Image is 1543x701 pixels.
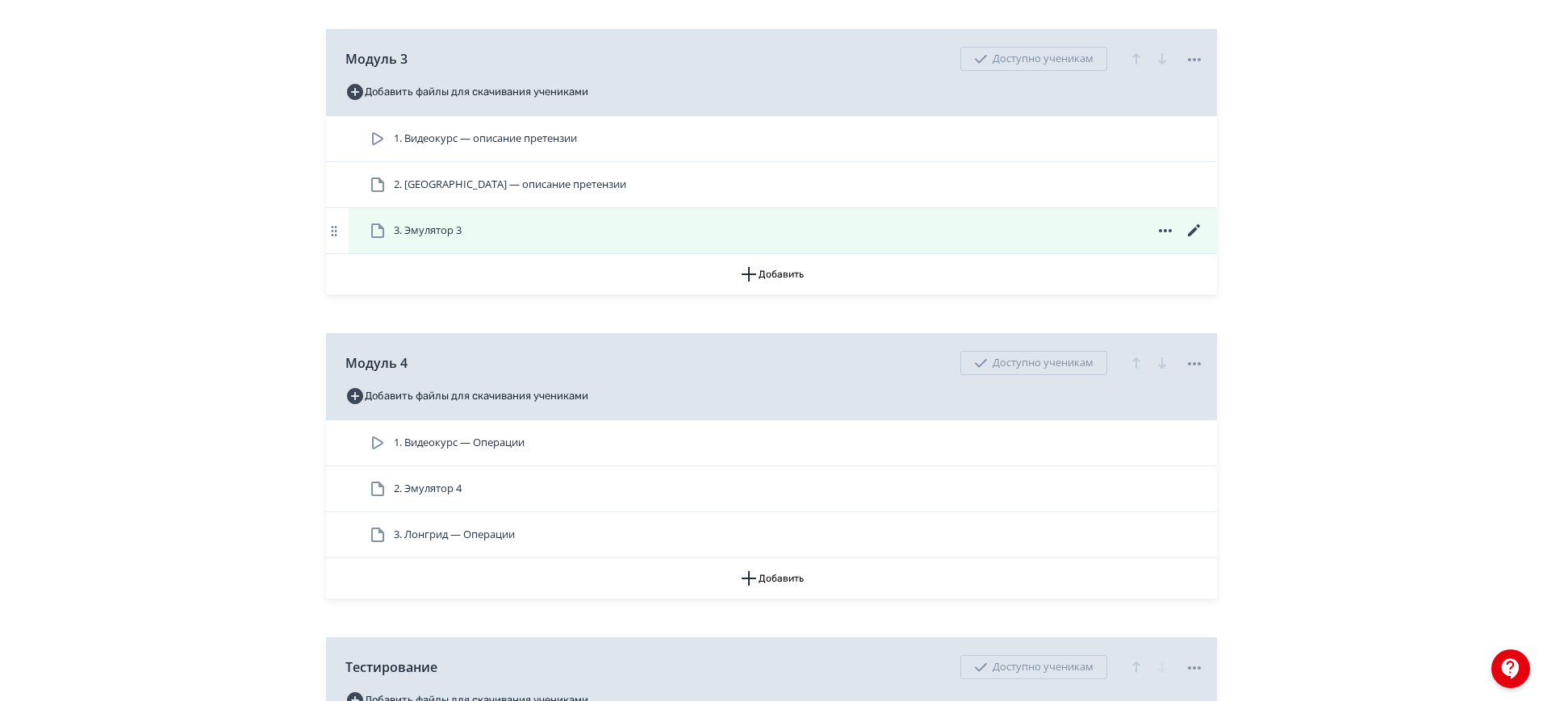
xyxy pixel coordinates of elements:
div: Доступно ученикам [960,655,1107,679]
button: Добавить файлы для скачивания учениками [345,79,588,105]
span: 3. Эмулятор 3 [394,223,462,239]
button: Добавить [326,254,1217,294]
span: 2. Лонгрид — описание претензии [394,177,626,193]
div: 3. Эмулятор 3 [326,208,1217,254]
div: 3. Лонгрид — Операции [326,512,1217,558]
span: 1. Видеокурс — описание претензии [394,131,577,147]
span: Модуль 4 [345,353,408,373]
span: Модуль 3 [345,49,408,69]
span: Тестирование [345,657,437,677]
div: Доступно ученикам [960,351,1107,375]
div: 2. Эмулятор 4 [326,466,1217,512]
div: 2. [GEOGRAPHIC_DATA] — описание претензии [326,162,1217,208]
button: Добавить файлы для скачивания учениками [345,383,588,409]
div: 1. Видеокурс — описание претензии [326,116,1217,162]
div: 1. Видеокурс — Операции [326,420,1217,466]
span: 1. Видеокурс — Операции [394,435,525,451]
button: Добавить [326,558,1217,599]
span: 2. Эмулятор 4 [394,481,462,497]
div: Доступно ученикам [960,47,1107,71]
span: 3. Лонгрид — Операции [394,527,515,543]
